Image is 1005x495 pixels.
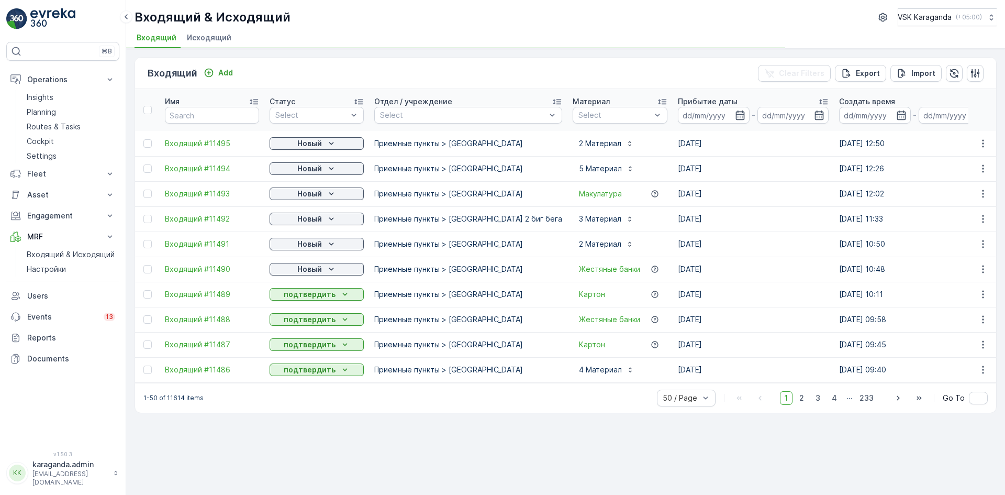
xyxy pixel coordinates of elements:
[779,68,824,79] p: Clear Filters
[834,257,995,282] td: [DATE] 10:48
[943,393,965,403] span: Go To
[579,314,640,325] span: Жестяные банки
[270,162,364,175] button: Новый
[374,163,562,174] p: Приемные пункты > [GEOGRAPHIC_DATA]
[579,289,605,300] a: Картон
[673,156,834,181] td: [DATE]
[27,107,56,117] p: Planning
[165,365,259,375] span: Входящий #11486
[573,361,641,378] button: 4 Материал
[752,109,755,122] p: -
[579,138,621,149] p: 2 Материал
[834,307,995,332] td: [DATE] 09:58
[374,138,562,149] p: Приемные пункты > [GEOGRAPHIC_DATA]
[165,314,259,325] a: Входящий #11488
[143,164,152,173] div: Toggle Row Selected
[270,213,364,225] button: Новый
[23,90,119,105] a: Insights
[297,239,322,249] p: Новый
[30,8,75,29] img: logo_light-DOdMpM7g.png
[673,257,834,282] td: [DATE]
[835,65,886,82] button: Export
[270,137,364,150] button: Новый
[270,238,364,250] button: Новый
[102,47,112,56] p: ⌘B
[6,205,119,226] button: Engagement
[6,184,119,205] button: Asset
[297,163,322,174] p: Новый
[573,96,610,107] p: Материал
[32,459,108,470] p: karaganda.admin
[834,206,995,232] td: [DATE] 11:33
[187,32,231,43] span: Исходящий
[855,391,878,405] span: 233
[23,119,119,134] a: Routes & Tasks
[27,333,115,343] p: Reports
[6,69,119,90] button: Operations
[275,110,348,120] p: Select
[579,365,622,375] p: 4 Материал
[143,394,204,402] p: 1-50 of 11614 items
[143,265,152,273] div: Toggle Row Selected
[143,240,152,248] div: Toggle Row Selected
[6,8,27,29] img: logo
[165,264,259,274] a: Входящий #11490
[374,339,562,350] p: Приемные пункты > [GEOGRAPHIC_DATA]
[27,190,98,200] p: Asset
[27,92,53,103] p: Insights
[270,313,364,326] button: подтвердить
[579,189,622,199] a: Макулатура
[199,67,237,79] button: Add
[23,262,119,277] a: Настройки
[573,211,640,227] button: 3 Материал
[27,312,97,322] p: Events
[834,332,995,357] td: [DATE] 09:45
[6,226,119,247] button: MRF
[6,451,119,457] span: v 1.50.3
[956,13,982,21] p: ( +05:00 )
[573,236,640,252] button: 2 Материал
[827,391,842,405] span: 4
[143,290,152,299] div: Toggle Row Selected
[834,282,995,307] td: [DATE] 10:11
[165,214,259,224] a: Входящий #11492
[270,263,364,276] button: Новый
[106,313,113,321] p: 13
[673,307,834,332] td: [DATE]
[165,339,259,350] a: Входящий #11487
[890,65,942,82] button: Import
[374,264,562,274] p: Приемные пункты > [GEOGRAPHIC_DATA]
[23,149,119,163] a: Settings
[165,289,259,300] a: Входящий #11489
[758,65,831,82] button: Clear Filters
[137,32,176,43] span: Входящий
[856,68,880,79] p: Export
[270,96,295,107] p: Статус
[374,314,562,325] p: Приемные пункты > [GEOGRAPHIC_DATA]
[673,332,834,357] td: [DATE]
[911,68,935,79] p: Import
[673,232,834,257] td: [DATE]
[374,189,562,199] p: Приемные пункты > [GEOGRAPHIC_DATA]
[673,357,834,382] td: [DATE]
[6,163,119,184] button: Fleet
[9,465,26,481] div: KK
[284,339,336,350] p: подтвердить
[673,282,834,307] td: [DATE]
[919,107,990,124] input: dd/mm/yyyy
[673,181,834,206] td: [DATE]
[780,391,792,405] span: 1
[297,264,322,274] p: Новый
[678,107,750,124] input: dd/mm/yyyy
[6,348,119,369] a: Documents
[218,68,233,78] p: Add
[165,163,259,174] a: Входящий #11494
[374,365,562,375] p: Приемные пункты > [GEOGRAPHIC_DATA]
[143,215,152,223] div: Toggle Row Selected
[6,285,119,306] a: Users
[27,232,98,242] p: MRF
